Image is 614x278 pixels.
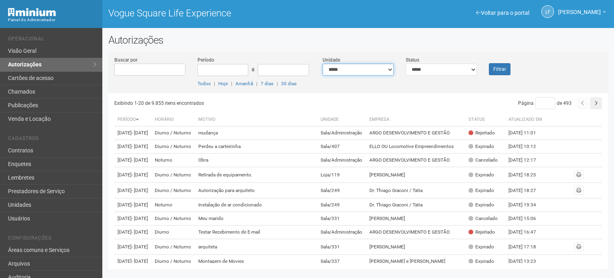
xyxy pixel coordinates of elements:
[152,212,195,226] td: Diurno / Noturno
[505,126,549,140] td: [DATE] 11:01
[366,255,465,268] td: [PERSON_NAME] e [PERSON_NAME]
[132,244,148,250] span: - [DATE]
[505,140,549,154] td: [DATE] 10:12
[152,255,195,268] td: Diurno / Noturno
[114,198,152,212] td: [DATE]
[195,239,317,255] td: arquiteta
[132,229,148,235] span: - [DATE]
[468,258,494,265] div: Expirado
[195,167,317,183] td: Retirada de equipamento.
[317,154,366,167] td: Sala/Administração
[468,172,494,178] div: Expirado
[195,154,317,167] td: Obra
[197,81,211,86] a: Todos
[366,239,465,255] td: [PERSON_NAME]
[195,126,317,140] td: mudança
[366,126,465,140] td: ARGO DESENVOLVIMENTO E GESTÃO
[323,56,340,64] label: Unidade
[132,157,148,163] span: - [DATE]
[108,34,608,46] h2: Autorizações
[366,198,465,212] td: Dr. Thiago Giaconi / Tatia
[152,167,195,183] td: Diurno / Noturno
[114,167,152,183] td: [DATE]
[152,239,195,255] td: Diurno / Noturno
[231,81,232,86] span: |
[114,226,152,239] td: [DATE]
[317,140,366,154] td: Sala/407
[317,239,366,255] td: Sala/331
[558,10,606,16] a: [PERSON_NAME]
[152,126,195,140] td: Diurno / Noturno
[505,198,549,212] td: [DATE] 19:34
[505,113,549,126] th: Atualizado em
[8,36,96,44] li: Operacional
[114,97,359,109] div: Exibindo 1-20 de 9.855 itens encontrados
[152,183,195,198] td: Diurno / Noturno
[366,140,465,154] td: ELLO OU Locomotive Empreendimentos
[195,198,317,212] td: Instalação de ar condicionado
[132,258,148,264] span: - [DATE]
[366,226,465,239] td: ARGO DESENVOLVIMENTO E GESTÃO
[281,81,297,86] a: 30 dias
[518,100,572,106] span: Página de 493
[505,154,549,167] td: [DATE] 12:17
[489,63,510,75] button: Filtrar
[152,154,195,167] td: Noturno
[8,8,56,16] img: Minium
[195,183,317,198] td: Autorização para arquiteto
[108,8,352,18] h1: Vogue Square Life Experience
[476,10,529,16] a: Voltar para o portal
[114,183,152,198] td: [DATE]
[152,113,195,126] th: Horário
[505,255,549,268] td: [DATE] 13:23
[505,183,549,198] td: [DATE] 18:27
[317,255,366,268] td: Sala/337
[541,5,554,18] a: LF
[468,187,494,194] div: Expirado
[152,226,195,239] td: Diurno
[406,56,419,64] label: Status
[256,81,257,86] span: |
[468,130,495,136] div: Rejeitado
[114,126,152,140] td: [DATE]
[317,198,366,212] td: Sala/249
[114,239,152,255] td: [DATE]
[132,130,148,136] span: - [DATE]
[197,56,214,64] label: Período
[468,143,494,150] div: Expirado
[251,66,255,72] span: a
[8,16,96,24] div: Painel do Administrador
[235,81,253,86] a: Amanhã
[317,183,366,198] td: Sala/249
[317,226,366,239] td: Sala/Administração
[218,81,228,86] a: Hoje
[132,172,148,178] span: - [DATE]
[132,188,148,193] span: - [DATE]
[317,113,366,126] th: Unidade
[132,144,148,149] span: - [DATE]
[114,154,152,167] td: [DATE]
[261,81,273,86] a: 7 dias
[214,81,215,86] span: |
[195,113,317,126] th: Motivo
[114,212,152,226] td: [DATE]
[366,113,465,126] th: Empresa
[195,212,317,226] td: Meu marido
[558,1,601,15] span: Letícia Florim
[114,255,152,268] td: [DATE]
[366,212,465,226] td: [PERSON_NAME]
[468,215,498,222] div: Cancelado
[152,198,195,212] td: Noturno
[366,154,465,167] td: ARGO DESENVOLVIMENTO E GESTÃO
[195,140,317,154] td: Perdeu a carteirinha
[465,113,505,126] th: Status
[114,140,152,154] td: [DATE]
[132,216,148,221] span: - [DATE]
[114,113,152,126] th: Período
[505,212,549,226] td: [DATE] 15:06
[8,136,96,144] li: Cadastros
[366,167,465,183] td: [PERSON_NAME]
[505,239,549,255] td: [DATE] 17:18
[317,126,366,140] td: Sala/Administração
[468,157,498,164] div: Cancelado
